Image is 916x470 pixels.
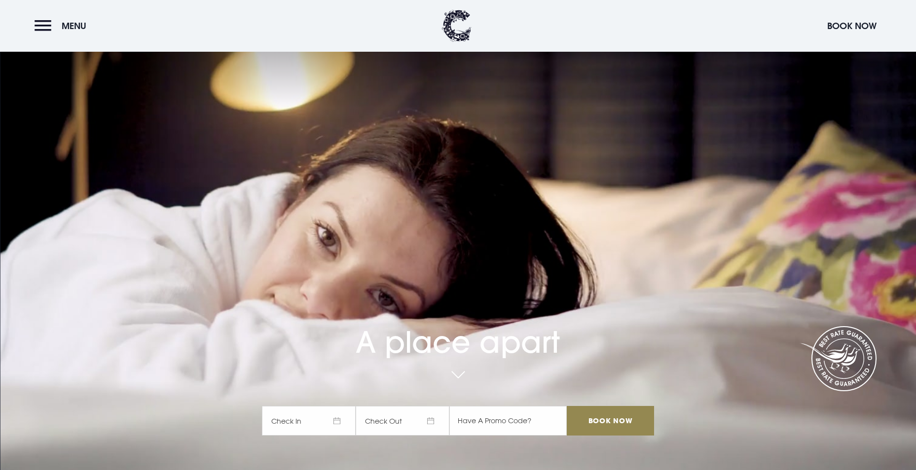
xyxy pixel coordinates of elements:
h1: A place apart [262,296,654,360]
span: Check Out [356,406,449,436]
button: Book Now [822,15,881,36]
span: Menu [62,20,86,32]
input: Book Now [567,406,654,436]
button: Menu [35,15,91,36]
input: Have A Promo Code? [449,406,567,436]
img: Clandeboye Lodge [442,10,472,42]
span: Check In [262,406,356,436]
